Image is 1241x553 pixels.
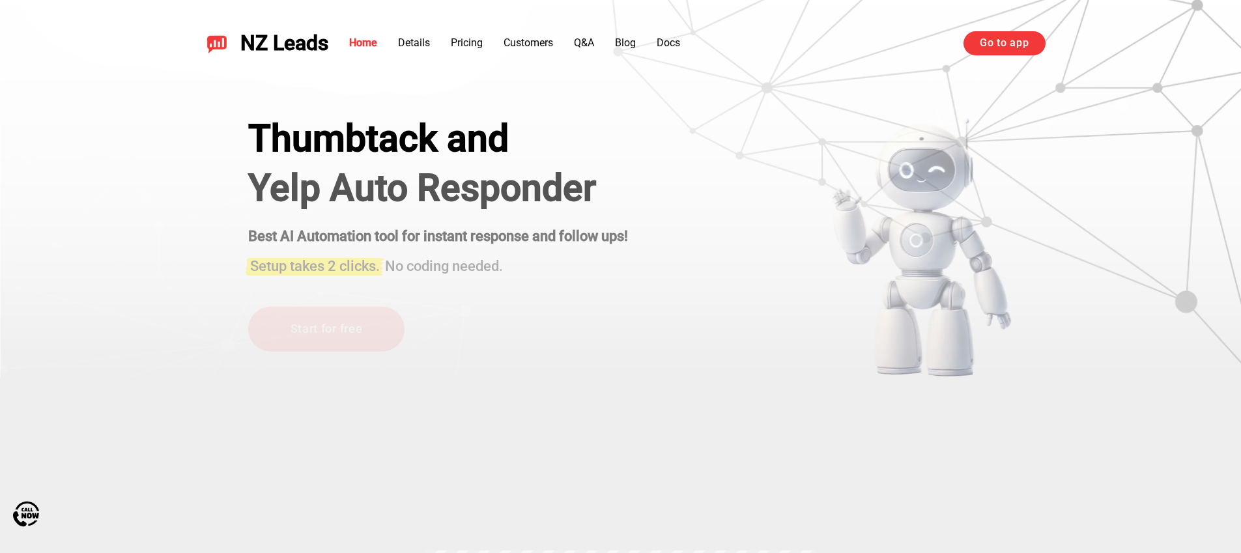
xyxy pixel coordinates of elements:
a: Start for free [248,307,405,352]
span: Setup takes 2 clicks. [250,258,380,274]
img: Call Now [13,501,39,527]
img: NZ Leads logo [207,33,227,53]
strong: Best AI Automation tool for instant response and follow ups! [248,228,628,244]
a: Q&A [574,36,594,49]
h1: Yelp Auto Responder [248,167,628,210]
img: yelp bot [831,117,1012,378]
a: Pricing [451,36,483,49]
a: Home [349,36,377,49]
a: Go to app [963,31,1045,55]
a: Customers [504,36,553,49]
span: NZ Leads [240,31,328,55]
h3: No coding needed. [248,250,628,276]
a: Details [398,36,430,49]
a: Docs [657,36,680,49]
a: Blog [615,36,636,49]
div: Thumbtack and [248,117,628,160]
